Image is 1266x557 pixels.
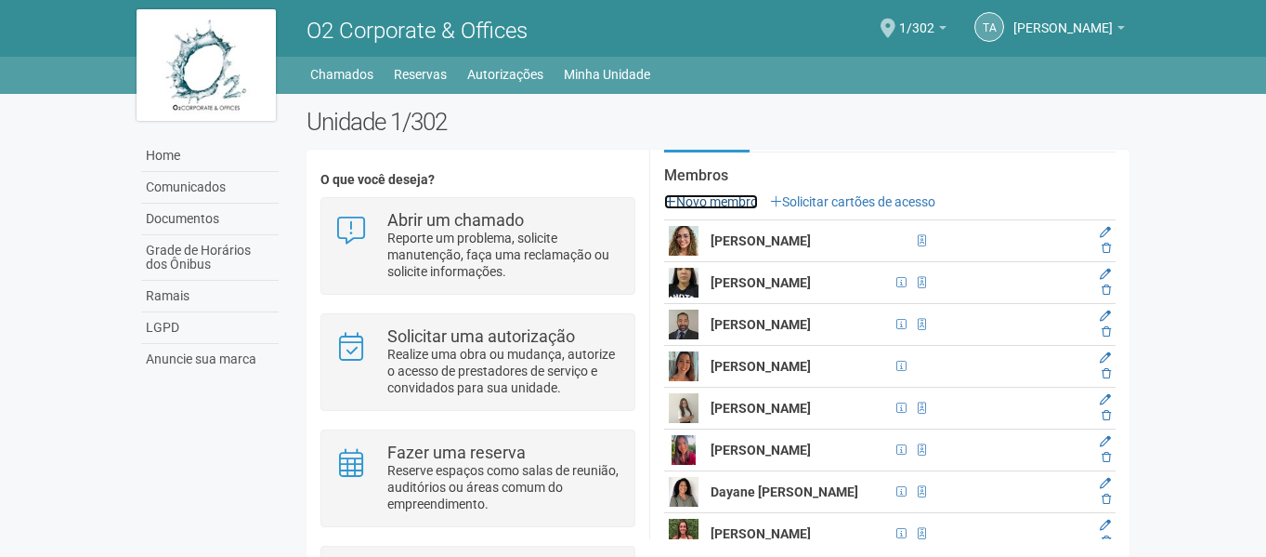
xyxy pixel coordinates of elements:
[1013,3,1113,35] span: Thamiris Abdala
[664,167,1116,184] strong: Membros
[669,268,698,298] img: user.png
[1102,367,1111,380] a: Excluir membro
[335,328,620,396] a: Solicitar uma autorização Realize uma obra ou mudança, autorize o acesso de prestadores de serviç...
[387,443,526,462] strong: Fazer uma reserva
[669,477,698,507] img: user.png
[669,435,698,465] img: user.png
[387,346,620,396] p: Realize uma obra ou mudança, autorize o acesso de prestadores de serviço e convidados para sua un...
[141,281,279,312] a: Ramais
[310,61,373,87] a: Chamados
[1102,493,1111,506] a: Excluir membro
[1100,226,1111,239] a: Editar membro
[1102,409,1111,422] a: Excluir membro
[1100,351,1111,365] a: Editar membro
[974,12,1004,42] a: TA
[669,393,698,423] img: user.png
[711,526,811,541] strong: [PERSON_NAME]
[387,462,620,512] p: Reserve espaços como salas de reunião, auditórios ou áreas comum do empreendimento.
[387,230,620,280] p: Reporte um problema, solicite manutenção, faça uma reclamação ou solicite informações.
[307,18,528,44] span: O2 Corporate & Offices
[335,444,620,512] a: Fazer uma reserva Reserve espaços como salas de reunião, auditórios ou áreas comum do empreendime...
[1100,519,1111,532] a: Editar membro
[711,233,811,248] strong: [PERSON_NAME]
[564,61,650,87] a: Minha Unidade
[711,443,811,458] strong: [PERSON_NAME]
[141,235,279,281] a: Grade de Horários dos Ônibus
[1013,23,1125,38] a: [PERSON_NAME]
[141,344,279,375] a: Anuncie sua marca
[141,204,279,235] a: Documentos
[320,173,635,187] h4: O que você deseja?
[1100,393,1111,406] a: Editar membro
[387,210,524,230] strong: Abrir um chamado
[141,312,279,344] a: LGPD
[669,351,698,381] img: user.png
[137,9,276,121] img: logo.jpg
[307,108,1130,136] h2: Unidade 1/302
[1100,477,1111,490] a: Editar membro
[669,226,698,256] img: user.png
[669,519,698,549] img: user.png
[1100,310,1111,323] a: Editar membro
[669,310,698,339] img: user.png
[1102,242,1111,255] a: Excluir membro
[394,61,447,87] a: Reservas
[664,194,758,209] a: Novo membro
[1102,535,1111,548] a: Excluir membro
[711,317,811,332] strong: [PERSON_NAME]
[141,140,279,172] a: Home
[1102,451,1111,464] a: Excluir membro
[467,61,543,87] a: Autorizações
[1100,435,1111,448] a: Editar membro
[1102,284,1111,297] a: Excluir membro
[141,172,279,204] a: Comunicados
[387,326,575,346] strong: Solicitar uma autorização
[335,212,620,280] a: Abrir um chamado Reporte um problema, solicite manutenção, faça uma reclamação ou solicite inform...
[711,401,811,416] strong: [PERSON_NAME]
[711,484,858,499] strong: Dayane [PERSON_NAME]
[711,359,811,374] strong: [PERSON_NAME]
[770,194,935,209] a: Solicitar cartões de acesso
[899,23,946,38] a: 1/302
[899,3,934,35] span: 1/302
[1102,325,1111,338] a: Excluir membro
[1100,268,1111,281] a: Editar membro
[711,275,811,290] strong: [PERSON_NAME]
